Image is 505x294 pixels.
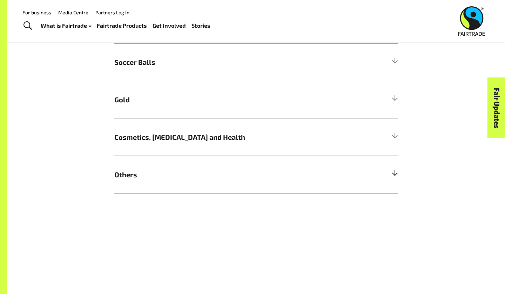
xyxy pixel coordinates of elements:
[114,169,327,180] span: Others
[114,57,327,67] span: Soccer Balls
[97,21,147,31] a: Fairtrade Products
[22,9,51,15] a: For business
[58,9,88,15] a: Media Centre
[114,94,327,105] span: Gold
[458,6,485,36] img: Fairtrade Australia New Zealand logo
[95,9,129,15] a: Partners Log In
[114,132,327,142] span: Cosmetics, [MEDICAL_DATA] and Health
[41,21,91,31] a: What is Fairtrade
[153,21,186,31] a: Get Involved
[19,17,36,35] a: Toggle Search
[191,21,210,31] a: Stories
